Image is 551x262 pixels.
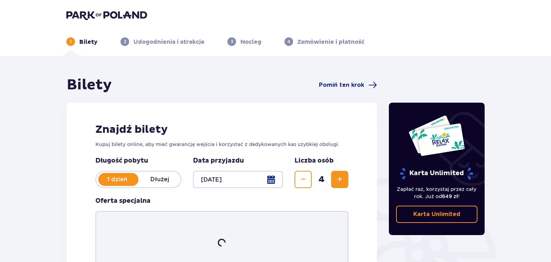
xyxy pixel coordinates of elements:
[67,76,112,94] h1: Bilety
[396,206,478,223] a: Karta Unlimited
[319,81,377,89] a: Pomiń ten krok
[227,37,262,46] div: 3Nocleg
[138,176,181,183] p: Dłużej
[297,38,364,46] p: Zamówienie i płatność
[399,167,474,180] p: Karta Unlimited
[284,37,364,46] div: 4Zamówienie i płatność
[70,38,72,45] p: 1
[413,210,460,218] p: Karta Unlimited
[231,38,233,45] p: 3
[79,38,98,46] p: Bilety
[216,237,228,249] img: loader
[66,10,147,20] img: Park of Poland logo
[396,186,478,200] p: Zapłać raz, korzystaj przez cały rok. Już od !
[124,38,126,45] p: 2
[319,81,364,89] span: Pomiń ten krok
[287,38,290,45] p: 4
[193,156,244,165] p: Data przyjazdu
[331,171,348,188] button: Zwiększ
[95,141,348,148] p: Kupuj bilety online, aby mieć gwarancję wejścia i korzystać z dedykowanych kas szybkiej obsługi.
[240,38,262,46] p: Nocleg
[408,115,465,156] img: Dwie karty całoroczne do Suntago z napisem 'UNLIMITED RELAX', na białym tle z tropikalnymi liśćmi...
[95,123,348,136] h2: Znajdź bilety
[66,37,98,46] div: 1Bilety
[313,174,330,185] span: 4
[95,197,151,205] h3: Oferta specjalna
[442,193,458,199] span: 649 zł
[295,156,334,165] p: Liczba osób
[121,37,204,46] div: 2Udogodnienia i atrakcje
[133,38,204,46] p: Udogodnienia i atrakcje
[96,176,138,183] p: 1 dzień
[95,156,182,165] p: Długość pobytu
[295,171,312,188] button: Zmniejsz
